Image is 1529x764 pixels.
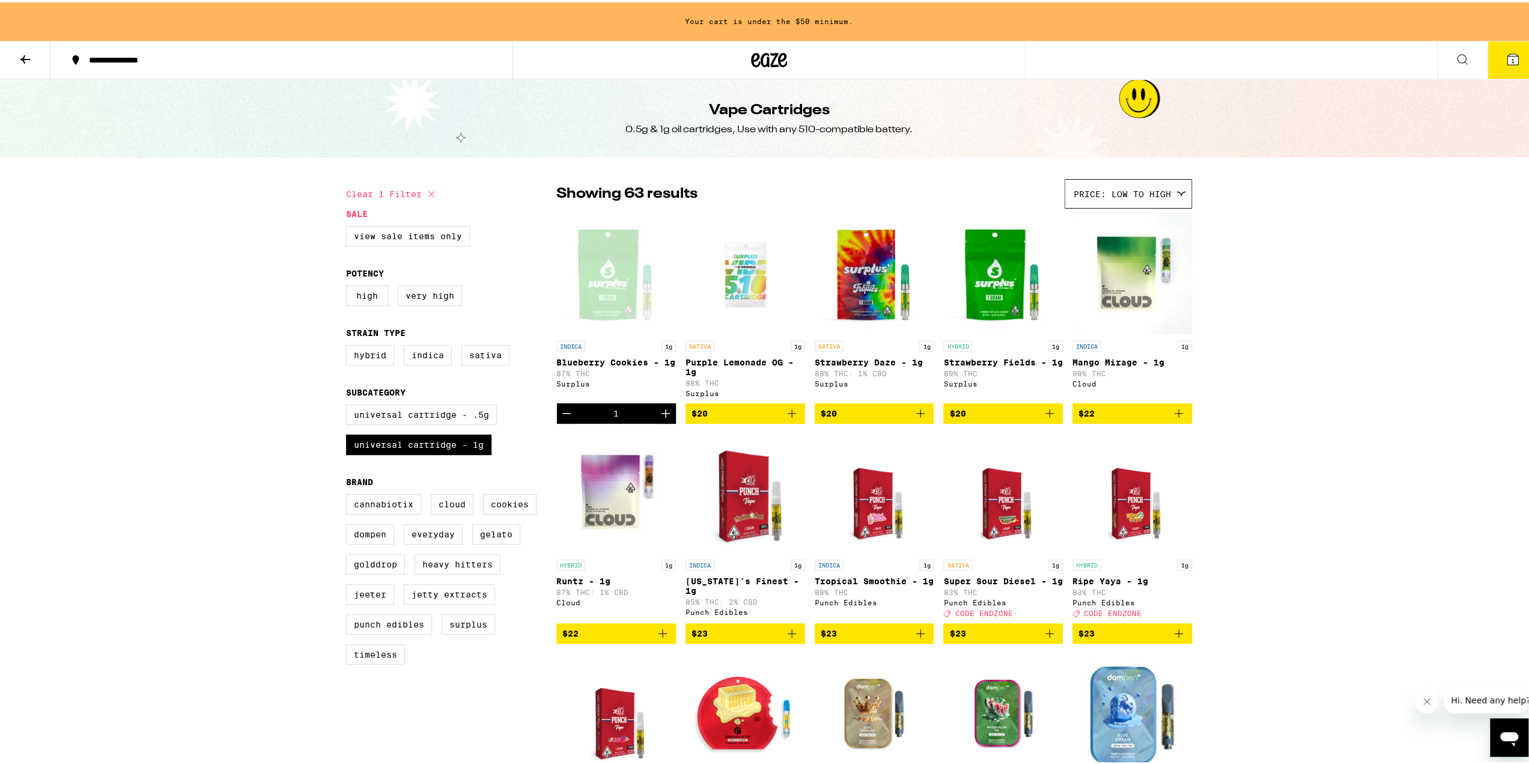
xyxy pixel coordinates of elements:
a: Open page for Mango Mirage - 1g from Cloud [1072,212,1192,401]
p: 1g [661,338,676,349]
p: HYBRID [1072,557,1101,568]
label: Indica [404,343,452,363]
button: Add to bag [943,621,1063,641]
label: Gelato [472,522,520,542]
label: Punch Edibles [346,612,432,632]
label: View Sale Items Only [346,224,470,244]
p: Showing 63 results [556,182,698,202]
label: Everyday [404,522,463,542]
iframe: Button to launch messaging window [1490,716,1528,754]
p: 1g [791,557,805,568]
div: Surplus [943,377,1063,385]
span: CODE ENDZONE [1084,607,1141,615]
img: Cloud - Mango Mirage - 1g [1072,212,1192,332]
div: Cloud [556,596,676,604]
button: Add to bag [815,621,934,641]
p: 83% THC [943,586,1063,594]
div: Surplus [815,377,934,385]
span: $22 [562,626,579,636]
div: 1 [613,406,619,416]
p: 1g [1048,338,1063,349]
label: Timeless [346,642,405,662]
a: Open page for Purple Lemonade OG - 1g from Surplus [685,212,805,401]
span: CODE ENDZONE [955,607,1012,615]
p: 90% THC [1072,367,1192,375]
p: 1g [919,557,934,568]
p: INDICA [685,557,714,568]
label: Universal Cartridge - .5g [346,402,497,423]
p: Purple Lemonade OG - 1g [685,355,805,374]
p: Ripe Yaya - 1g [1072,574,1192,584]
p: Strawberry Daze - 1g [815,355,934,365]
img: Surplus - Purple Lemonade OG - 1g [697,212,794,332]
label: High [346,283,388,304]
a: Open page for Florida's Finest - 1g from Punch Edibles [685,431,805,621]
p: INDICA [815,557,844,568]
p: 88% THC: 1% CBD [815,367,934,375]
span: $20 [949,406,965,416]
div: Punch Edibles [815,596,934,604]
span: Hi. Need any help? [7,8,87,18]
div: Surplus [685,387,805,395]
span: $23 [949,626,965,636]
img: Cloud - Runtz - 1g [556,431,676,551]
a: Open page for Strawberry Daze - 1g from Surplus [815,212,934,401]
p: SATIVA [815,338,844,349]
legend: Potency [346,266,384,276]
p: 88% THC [815,586,934,594]
button: Add to bag [685,401,805,421]
img: Punch Edibles - Ripe Yaya - 1g [1086,431,1179,551]
img: Surplus - Strawberry Fields - 1g [943,212,1063,332]
span: Price: Low to High [1074,187,1171,197]
button: Decrement [556,401,577,421]
label: Sativa [461,343,509,363]
p: SATIVA [943,557,972,568]
label: Heavy Hitters [415,552,500,572]
label: Surplus [442,612,495,632]
label: Cannabiotix [346,492,421,512]
span: $23 [1078,626,1095,636]
p: SATIVA [685,338,714,349]
span: 1 [1511,55,1515,62]
p: HYBRID [556,557,585,568]
legend: Brand [346,475,373,484]
button: Add to bag [1072,401,1192,421]
p: INDICA [556,338,585,349]
span: $23 [821,626,837,636]
button: Increment [655,401,676,421]
span: $22 [1078,406,1095,416]
img: Punch Edibles - Florida's Finest - 1g [685,431,805,551]
div: Punch Edibles [685,606,805,614]
label: Jetty Extracts [404,582,495,602]
a: Open page for Blueberry Cookies - 1g from Surplus [556,212,676,401]
span: $23 [692,626,708,636]
legend: Subcategory [346,385,406,395]
span: $20 [821,406,837,416]
button: Add to bag [943,401,1063,421]
p: 1g [791,338,805,349]
p: 85% THC: 2% CBD [685,596,805,604]
label: Jeeter [346,582,394,602]
span: $20 [692,406,708,416]
label: GoldDrop [346,552,405,572]
legend: Strain Type [346,326,406,335]
div: Punch Edibles [943,596,1063,604]
p: 87% THC: 1% CBD [556,586,676,594]
button: Add to bag [1072,621,1192,641]
label: Universal Cartridge - 1g [346,432,491,453]
p: Mango Mirage - 1g [1072,355,1192,365]
p: 1g [1048,557,1063,568]
p: Blueberry Cookies - 1g [556,355,676,365]
p: 1g [661,557,676,568]
button: Add to bag [815,401,934,421]
p: Super Sour Diesel - 1g [943,574,1063,584]
p: Strawberry Fields - 1g [943,355,1063,365]
label: Dompen [346,522,394,542]
label: Cloud [431,492,473,512]
legend: Sale [346,207,368,216]
label: Very High [398,283,462,304]
p: 1g [919,338,934,349]
a: Open page for Runtz - 1g from Cloud [556,431,676,621]
p: 87% THC [556,367,676,375]
div: 0.5g & 1g oil cartridges, Use with any 510-compatible battery. [625,121,913,134]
